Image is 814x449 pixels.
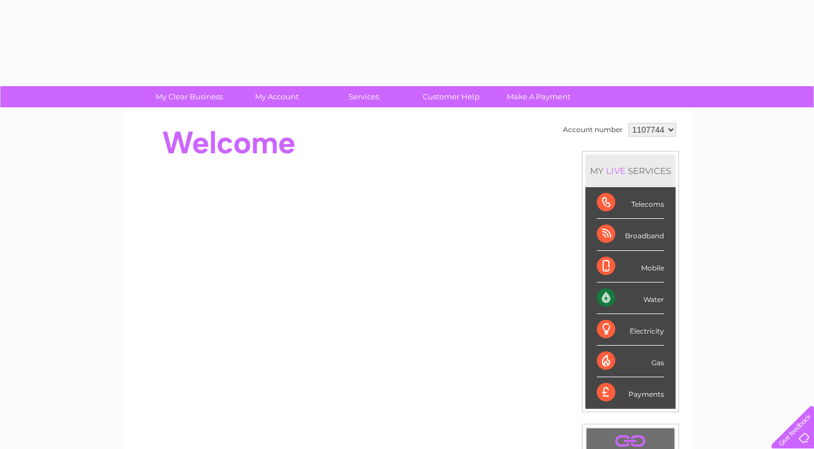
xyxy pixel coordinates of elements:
[597,282,664,314] div: Water
[597,346,664,377] div: Gas
[585,154,676,187] div: MY SERVICES
[491,86,586,107] a: Make A Payment
[597,219,664,250] div: Broadband
[317,86,411,107] a: Services
[597,251,664,282] div: Mobile
[404,86,499,107] a: Customer Help
[229,86,324,107] a: My Account
[560,120,626,140] td: Account number
[597,314,664,346] div: Electricity
[597,187,664,219] div: Telecoms
[604,165,628,176] div: LIVE
[142,86,237,107] a: My Clear Business
[597,377,664,408] div: Payments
